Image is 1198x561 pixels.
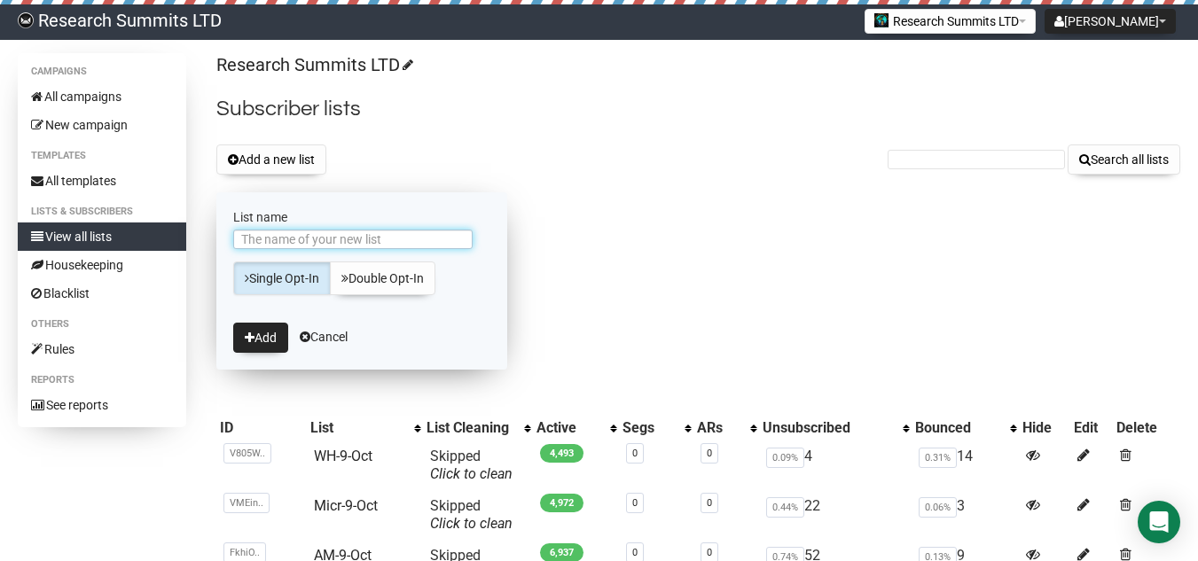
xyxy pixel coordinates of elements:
li: Others [18,314,186,335]
a: 0 [707,547,712,558]
div: List Cleaning [427,419,515,437]
td: 14 [912,440,1020,490]
a: All campaigns [18,82,186,111]
a: Research Summits LTD [216,54,411,75]
th: Segs: No sort applied, activate to apply an ascending sort [619,416,693,440]
span: 4,493 [540,444,583,463]
span: 0.31% [919,448,957,468]
a: WH-9-Oct [314,448,372,464]
th: List: No sort applied, activate to apply an ascending sort [307,416,423,440]
a: Blacklist [18,279,186,308]
div: Active [536,419,600,437]
span: 0.06% [919,497,957,518]
img: bccbfd5974049ef095ce3c15df0eef5a [18,12,34,28]
a: Double Opt-In [330,261,435,295]
span: 4,972 [540,494,583,512]
input: The name of your new list [233,230,473,249]
span: VMEin.. [223,493,270,513]
button: [PERSON_NAME] [1045,9,1176,34]
a: All templates [18,167,186,195]
span: Skipped [430,497,513,532]
th: ID: No sort applied, sorting is disabled [216,416,307,440]
img: 2.jpg [874,13,889,27]
th: Unsubscribed: No sort applied, activate to apply an ascending sort [759,416,912,440]
div: Edit [1074,419,1110,437]
div: ARs [697,419,741,437]
td: 3 [912,490,1020,540]
button: Add a new list [216,144,326,175]
a: 0 [632,448,638,459]
span: V805W.. [223,443,271,464]
a: Click to clean [430,515,513,532]
label: List name [233,209,490,225]
a: Rules [18,335,186,363]
th: Bounced: No sort applied, activate to apply an ascending sort [912,416,1020,440]
button: Search all lists [1068,144,1180,175]
th: ARs: No sort applied, activate to apply an ascending sort [693,416,759,440]
button: Research Summits LTD [865,9,1036,34]
div: Open Intercom Messenger [1138,501,1180,543]
a: View all lists [18,222,186,251]
div: Unsubscribed [763,419,894,437]
a: Click to clean [430,465,513,482]
div: List [310,419,405,437]
button: Add [233,323,288,353]
a: 0 [632,497,638,509]
div: Delete [1116,419,1177,437]
li: Templates [18,145,186,167]
div: Hide [1022,419,1066,437]
span: 0.09% [766,448,804,468]
td: 4 [759,440,912,490]
div: Segs [622,419,676,437]
a: 0 [707,497,712,509]
span: Skipped [430,448,513,482]
a: 0 [707,448,712,459]
a: See reports [18,391,186,419]
th: Hide: No sort applied, sorting is disabled [1019,416,1069,440]
th: Delete: No sort applied, sorting is disabled [1113,416,1180,440]
a: 0 [632,547,638,558]
a: Micr-9-Oct [314,497,378,514]
a: New campaign [18,111,186,139]
li: Campaigns [18,61,186,82]
li: Reports [18,370,186,391]
div: Bounced [915,419,1002,437]
li: Lists & subscribers [18,201,186,222]
h2: Subscriber lists [216,93,1180,125]
a: Housekeeping [18,251,186,279]
a: Single Opt-In [233,261,331,295]
th: Active: No sort applied, activate to apply an ascending sort [533,416,618,440]
td: 22 [759,490,912,540]
div: ID [220,419,303,437]
span: 0.44% [766,497,804,518]
th: List Cleaning: No sort applied, activate to apply an ascending sort [423,416,533,440]
th: Edit: No sort applied, sorting is disabled [1070,416,1114,440]
a: Cancel [300,330,348,344]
